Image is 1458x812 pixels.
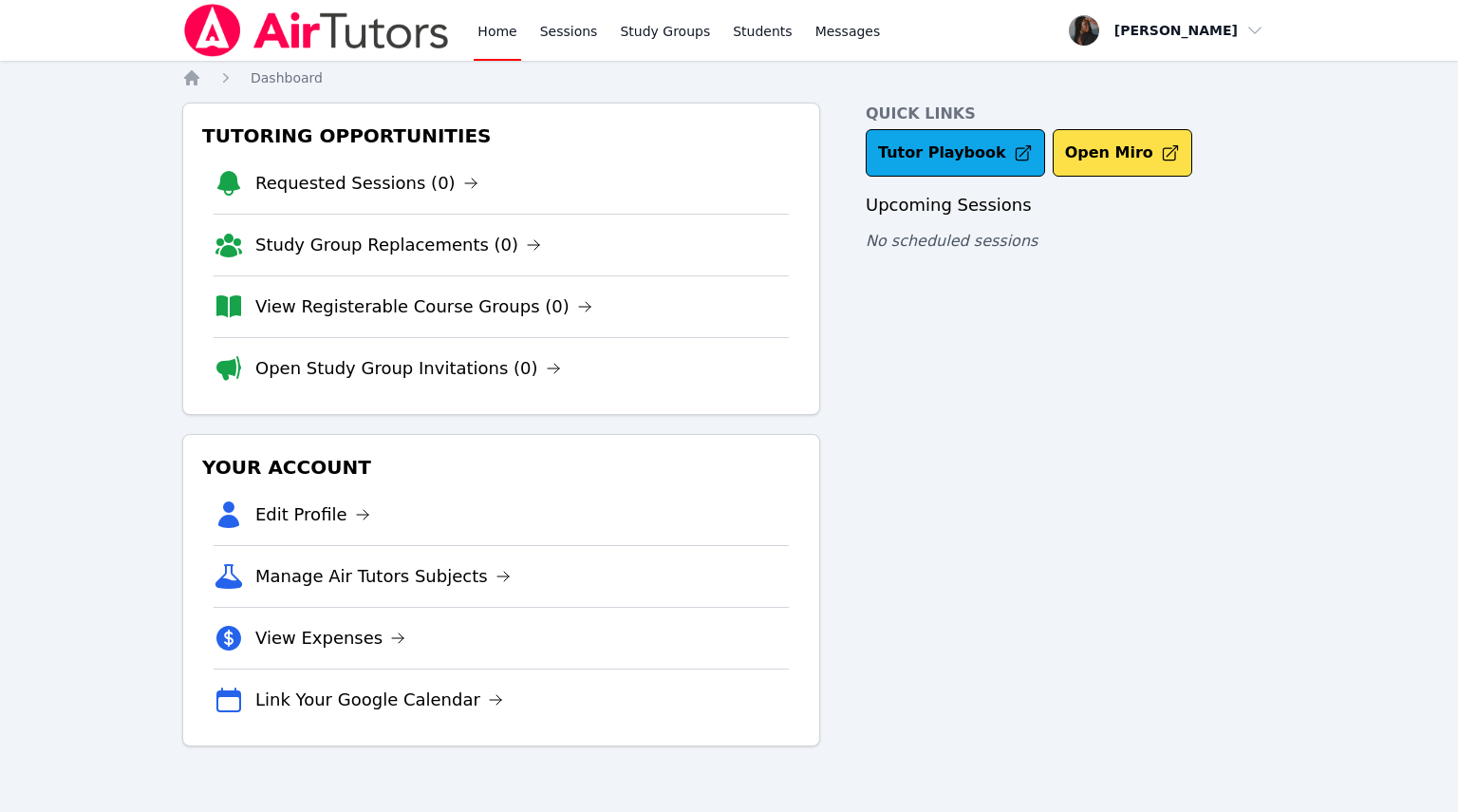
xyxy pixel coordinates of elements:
[198,450,804,484] h3: Your Account
[866,103,1276,125] h4: Quick Links
[198,119,804,153] h3: Tutoring Opportunities
[815,22,881,41] span: Messages
[255,170,478,197] a: Requested Sessions (0)
[255,355,561,382] a: Open Study Group Invitations (0)
[255,625,405,651] a: View Expenses
[182,68,1276,87] nav: Breadcrumb
[255,563,511,590] a: Manage Air Tutors Subjects
[866,129,1045,177] a: Tutor Playbook
[255,501,370,528] a: Edit Profile
[182,4,451,57] img: Air Tutors
[866,232,1037,250] span: No scheduled sessions
[255,687,503,713] a: Link Your Google Calendar
[255,293,592,320] a: View Registerable Course Groups (0)
[1053,129,1192,177] button: Open Miro
[866,192,1276,218] h3: Upcoming Sessions
[255,232,541,258] a: Study Group Replacements (0)
[251,68,323,87] a: Dashboard
[251,70,323,85] span: Dashboard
